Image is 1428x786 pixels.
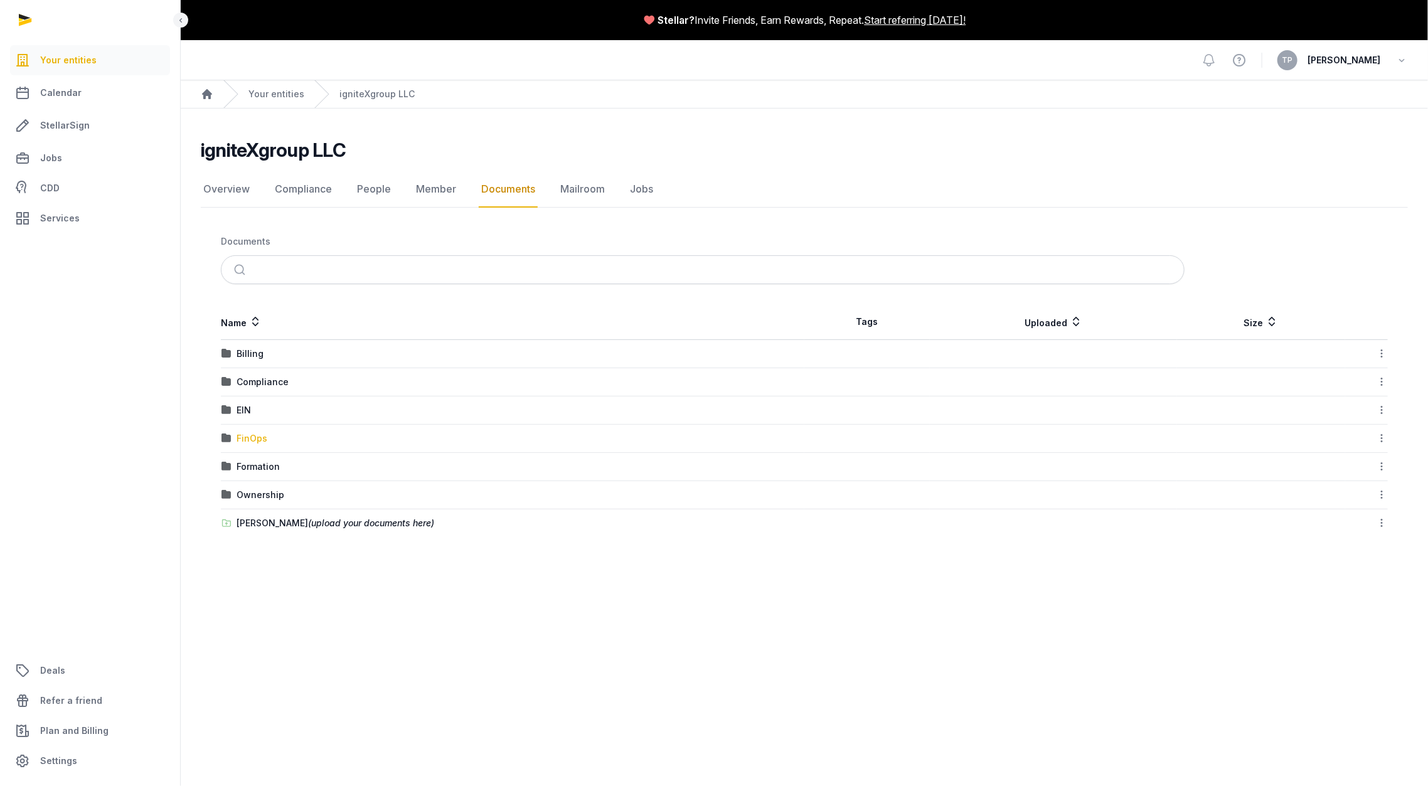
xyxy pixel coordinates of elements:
[221,490,232,500] img: folder.svg
[308,518,434,528] span: (upload your documents here)
[558,171,607,208] a: Mailroom
[201,139,346,161] h2: igniteXgroup LLC
[221,228,1388,255] nav: Breadcrumb
[339,88,415,100] a: igniteXgroup LLC
[1277,50,1297,70] button: TP
[248,88,304,100] a: Your entities
[221,462,232,472] img: folder.svg
[658,13,695,28] span: Stellar?
[237,404,251,417] div: EIN
[804,304,930,340] th: Tags
[40,181,60,196] span: CDD
[10,176,170,201] a: CDD
[40,151,62,166] span: Jobs
[221,405,232,415] img: folder.svg
[10,716,170,746] a: Plan and Billing
[930,304,1177,340] th: Uploaded
[10,656,170,686] a: Deals
[479,171,538,208] a: Documents
[221,518,232,528] img: folder-upload.svg
[237,517,434,529] div: [PERSON_NAME]
[201,171,1408,208] nav: Tabs
[237,348,264,360] div: Billing
[221,235,270,248] div: Documents
[10,203,170,233] a: Services
[237,460,280,473] div: Formation
[1282,56,1293,64] span: TP
[40,753,77,768] span: Settings
[40,53,97,68] span: Your entities
[1365,726,1428,786] iframe: Chat Widget
[237,376,289,388] div: Compliance
[354,171,393,208] a: People
[272,171,334,208] a: Compliance
[10,143,170,173] a: Jobs
[40,211,80,226] span: Services
[201,171,252,208] a: Overview
[40,723,109,738] span: Plan and Billing
[40,693,102,708] span: Refer a friend
[1177,304,1345,340] th: Size
[221,377,232,387] img: folder.svg
[10,45,170,75] a: Your entities
[40,663,65,678] span: Deals
[221,349,232,359] img: folder.svg
[10,686,170,716] a: Refer a friend
[40,118,90,133] span: StellarSign
[1308,53,1380,68] span: [PERSON_NAME]
[865,13,966,28] a: Start referring [DATE]!
[181,80,1428,109] nav: Breadcrumb
[627,171,656,208] a: Jobs
[237,432,267,445] div: FinOps
[10,746,170,776] a: Settings
[413,171,459,208] a: Member
[221,433,232,443] img: folder.svg
[10,78,170,108] a: Calendar
[237,489,284,501] div: Ownership
[10,110,170,141] a: StellarSign
[40,85,82,100] span: Calendar
[221,304,804,340] th: Name
[226,256,256,284] button: Submit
